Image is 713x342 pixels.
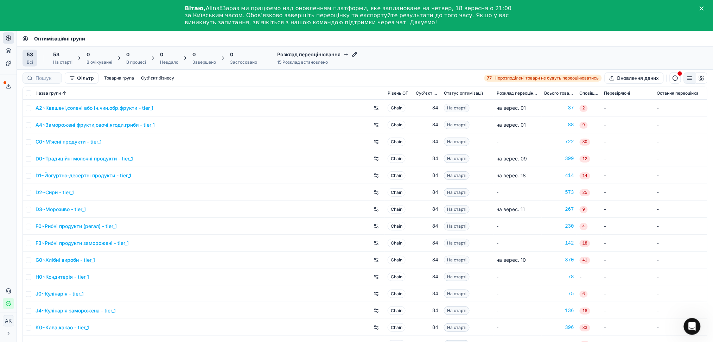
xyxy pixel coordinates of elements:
a: 399 [545,155,574,162]
span: на верес. 01 [497,105,526,111]
div: 84 [416,121,438,128]
td: - [601,116,654,133]
div: 84 [416,273,438,280]
div: 37 [545,104,574,112]
td: - [601,133,654,150]
a: 267 [545,206,574,213]
div: 136 [545,307,574,314]
a: 370 [545,256,574,264]
span: Chain [388,256,406,264]
td: - [577,268,601,285]
div: 84 [416,189,438,196]
td: - [654,235,707,252]
td: - [601,268,654,285]
a: 396 [545,324,574,331]
td: - [601,285,654,302]
a: 77Нерозподілені товари не будуть переоцінюватись [484,75,602,82]
a: 78 [545,273,574,280]
div: 84 [416,223,438,230]
span: Нерозподілені товари не будуть переоцінюватись [495,75,599,81]
a: F0~Рибні продукти (регал) - tier_1 [36,223,117,230]
span: 6 [580,291,588,298]
span: 9 [580,206,588,213]
a: A2~Квашені,солені або ін.чин.обр.фрукти - tier_1 [36,104,153,112]
div: На старті [53,59,72,65]
span: На старті [444,138,470,146]
span: 25 [580,189,590,196]
td: - [601,150,654,167]
span: 41 [580,257,590,264]
td: - [601,201,654,218]
div: Застосовано [230,59,257,65]
div: В процесі [126,59,146,65]
span: Назва групи [36,90,61,96]
td: - [654,167,707,184]
td: - [654,133,707,150]
nav: breadcrumb [34,35,85,42]
a: J0~Кулінарія - tier_1 [36,290,84,297]
span: 80 [580,139,590,146]
h4: Розклад переоцінювання [277,51,357,58]
span: На старті [444,239,470,247]
span: Chain [388,306,406,315]
a: G0~Хлібні вироби - tier_1 [36,256,95,264]
a: 88 [545,121,574,128]
div: 84 [416,206,438,213]
span: Chain [388,273,406,281]
td: - [654,116,707,133]
button: Товарна група [101,74,137,82]
a: J4~Кулінарія заморожена - tier_1 [36,307,116,314]
span: Рівень OГ [388,90,408,96]
div: Всі [27,59,33,65]
td: - [494,302,542,319]
span: 18 [580,308,590,315]
td: - [654,184,707,201]
td: - [654,285,707,302]
div: 84 [416,307,438,314]
button: Суб'єкт бізнесу [138,74,177,82]
a: C0~М'ясні продукти - tier_1 [36,138,102,145]
a: K0~Кава,какао - tier_1 [36,324,89,331]
span: На старті [444,188,470,197]
span: 33 [580,324,590,331]
span: На старті [444,256,470,264]
span: 53 [27,51,33,58]
td: - [494,235,542,252]
div: 142 [545,240,574,247]
span: на верес. 10 [497,257,526,263]
span: На старті [444,222,470,230]
span: Chain [388,222,406,230]
span: На старті [444,104,470,112]
span: На старті [444,306,470,315]
td: - [601,235,654,252]
span: На старті [444,171,470,180]
span: Статус оптимізації [444,90,483,96]
span: Всього товарів [545,90,574,96]
span: Chain [388,205,406,214]
td: - [654,201,707,218]
span: Суб'єкт бізнесу [416,90,438,96]
div: 84 [416,240,438,247]
td: - [601,302,654,319]
div: Alina Зараз ми працюємо над оновленням платформи, яке заплановане на четвер, 18 вересня о 21:00 з... [185,5,517,26]
a: F3~Рибні продукти заморожені - tier_1 [36,240,129,247]
input: Пошук [36,75,57,82]
td: - [494,319,542,336]
a: 573 [545,189,574,196]
span: 53 [53,51,59,58]
button: Фільтр [65,72,98,84]
span: Chain [388,121,406,129]
span: 4 [580,223,588,230]
td: - [654,319,707,336]
span: Chain [388,104,406,112]
iframe: Intercom live chat [684,318,701,335]
span: На старті [444,323,470,332]
td: - [494,184,542,201]
span: Chain [388,171,406,180]
span: 0 [160,51,163,58]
